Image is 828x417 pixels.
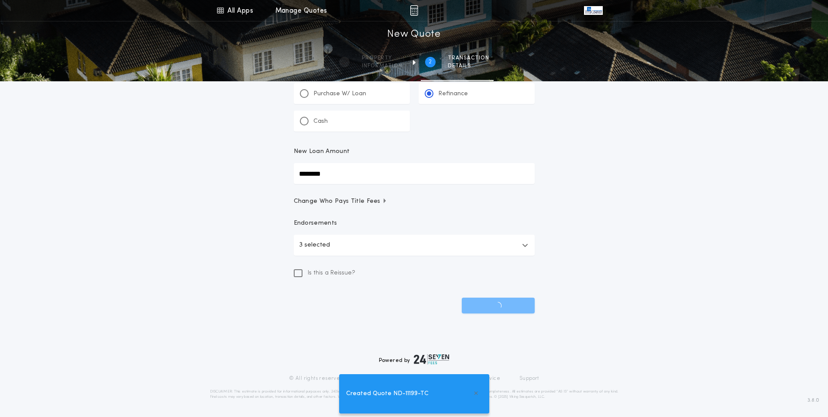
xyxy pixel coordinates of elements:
[294,147,350,156] p: New Loan Amount
[387,28,440,42] h1: New Quote
[362,55,402,62] span: Property
[299,240,330,250] p: 3 selected
[308,269,355,278] span: Is this a Reissue?
[294,235,535,256] button: 3 selected
[414,354,450,365] img: logo
[313,117,328,126] p: Cash
[429,59,432,66] h2: 2
[362,63,402,69] span: information
[584,6,602,15] img: vs-icon
[410,5,418,16] img: img
[448,63,489,69] span: details
[346,389,429,399] span: Created Quote ND-11199-TC
[294,219,535,228] p: Endorsements
[379,354,450,365] div: Powered by
[294,197,535,206] button: Change Who Pays Title Fees
[294,163,535,184] input: New Loan Amount
[313,90,366,98] p: Purchase W/ Loan
[438,90,468,98] p: Refinance
[294,197,388,206] span: Change Who Pays Title Fees
[448,55,489,62] span: Transaction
